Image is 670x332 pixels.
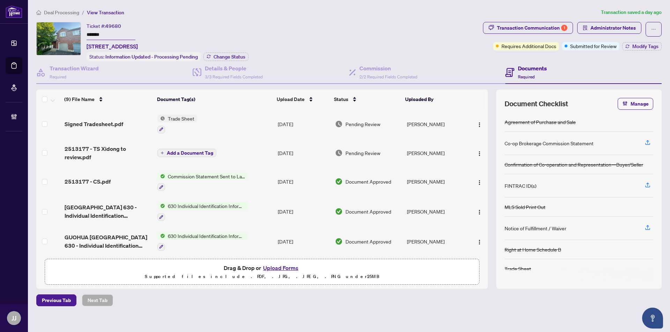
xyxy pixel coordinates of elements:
[577,22,641,34] button: Administrator Notes
[404,226,468,256] td: [PERSON_NAME]
[224,263,300,272] span: Drag & Drop or
[50,74,66,79] span: Required
[65,145,152,161] span: 2513177 - TS Xidong to review.pdf
[157,202,248,221] button: Status Icon630 Individual Identification Information Record
[275,226,333,256] td: [DATE]
[50,64,99,72] h4: Transaction Wizard
[631,98,649,109] span: Manage
[335,120,343,128] img: Document Status
[651,27,656,32] span: ellipsis
[404,109,468,139] td: [PERSON_NAME]
[345,120,380,128] span: Pending Review
[36,10,41,15] span: home
[275,109,333,139] td: [DATE]
[157,172,165,180] img: Status Icon
[277,95,305,103] span: Upload Date
[402,90,466,109] th: Uploaded By
[87,42,138,51] span: [STREET_ADDRESS]
[82,8,84,16] li: /
[331,90,403,109] th: Status
[37,22,81,55] img: IMG-X12184576_1.jpg
[501,42,556,50] span: Requires Additional Docs
[205,64,263,72] h4: Details & People
[505,265,531,272] div: Trade Sheet
[203,53,248,61] button: Change Status
[505,99,568,109] span: Document Checklist
[36,294,76,306] button: Previous Tab
[275,196,333,226] td: [DATE]
[87,52,201,61] div: Status:
[335,208,343,215] img: Document Status
[583,25,588,30] span: solution
[6,5,22,18] img: logo
[518,64,547,72] h4: Documents
[359,64,417,72] h4: Commission
[157,232,165,240] img: Status Icon
[345,208,391,215] span: Document Approved
[505,118,576,126] div: Agreement of Purchase and Sale
[261,263,300,272] button: Upload Forms
[477,151,482,156] img: Logo
[622,42,662,51] button: Modify Tags
[477,122,482,128] img: Logo
[154,90,274,109] th: Document Tag(s)
[105,23,121,29] span: 49680
[335,149,343,157] img: Document Status
[474,118,485,130] button: Logo
[274,90,331,109] th: Upload Date
[65,233,152,250] span: GUOHUA [GEOGRAPHIC_DATA] 630 - Individual Identification Information Record.pdf
[345,238,391,245] span: Document Approved
[505,161,643,168] div: Confirmation of Co-operation and Representation—Buyer/Seller
[44,9,79,16] span: Deal Processing
[49,272,475,281] p: Supported files include .PDF, .JPG, .JPEG, .PNG under 25 MB
[497,22,567,33] div: Transaction Communication
[590,22,636,33] span: Administrator Notes
[64,95,95,103] span: (9) File Name
[618,98,653,110] button: Manage
[165,202,248,210] span: 630 Individual Identification Information Record
[157,202,165,210] img: Status Icon
[477,180,482,185] img: Logo
[334,95,348,103] span: Status
[505,246,561,253] div: Right at Home Schedule B
[82,294,113,306] button: Next Tab
[161,151,164,155] span: plus
[45,259,479,285] span: Drag & Drop orUpload FormsSupported files include .PDF, .JPG, .JPEG, .PNG under25MB
[165,172,248,180] span: Commission Statement Sent to Lawyer
[157,172,248,191] button: Status IconCommission Statement Sent to Lawyer
[404,167,468,197] td: [PERSON_NAME]
[157,232,248,251] button: Status Icon630 Individual Identification Information Record
[505,139,594,147] div: Co-op Brokerage Commission Statement
[345,178,391,185] span: Document Approved
[404,139,468,167] td: [PERSON_NAME]
[61,90,154,109] th: (9) File Name
[87,22,121,30] div: Ticket #:
[65,120,123,128] span: Signed Tradesheet.pdf
[561,25,567,31] div: 1
[157,148,216,157] button: Add a Document Tag
[157,149,216,157] button: Add a Document Tag
[483,22,573,34] button: Transaction Communication1
[214,54,245,59] span: Change Status
[65,203,152,220] span: [GEOGRAPHIC_DATA] 630 - Individual Identification Information Record 1.pdf
[474,236,485,247] button: Logo
[477,209,482,215] img: Logo
[42,295,71,306] span: Previous Tab
[642,308,663,329] button: Open asap
[335,178,343,185] img: Document Status
[404,196,468,226] td: [PERSON_NAME]
[474,206,485,217] button: Logo
[275,167,333,197] td: [DATE]
[65,177,111,186] span: 2513177 - CS.pdf
[157,115,197,133] button: Status IconTrade Sheet
[570,42,617,50] span: Submitted for Review
[477,239,482,245] img: Logo
[335,238,343,245] img: Document Status
[345,149,380,157] span: Pending Review
[359,74,417,79] span: 2/2 Required Fields Completed
[12,313,16,323] span: JJ
[505,224,566,232] div: Notice of Fulfillment / Waiver
[167,150,213,155] span: Add a Document Tag
[601,8,662,16] article: Transaction saved a day ago
[87,9,124,16] span: View Transaction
